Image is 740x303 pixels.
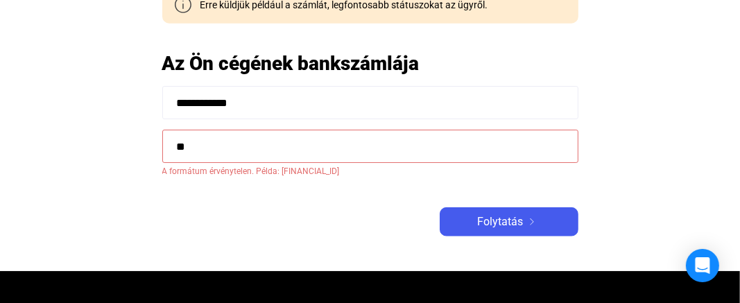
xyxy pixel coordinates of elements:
[686,249,719,282] div: Open Intercom Messenger
[478,214,524,230] span: Folytatás
[524,218,540,225] img: arrow-right-white
[162,51,578,76] h2: Az Ön cégének bankszámlája
[162,163,578,180] span: A formátum érvénytelen. Példa: [FINANCIAL_ID]
[440,207,578,236] button: Folytatásarrow-right-white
